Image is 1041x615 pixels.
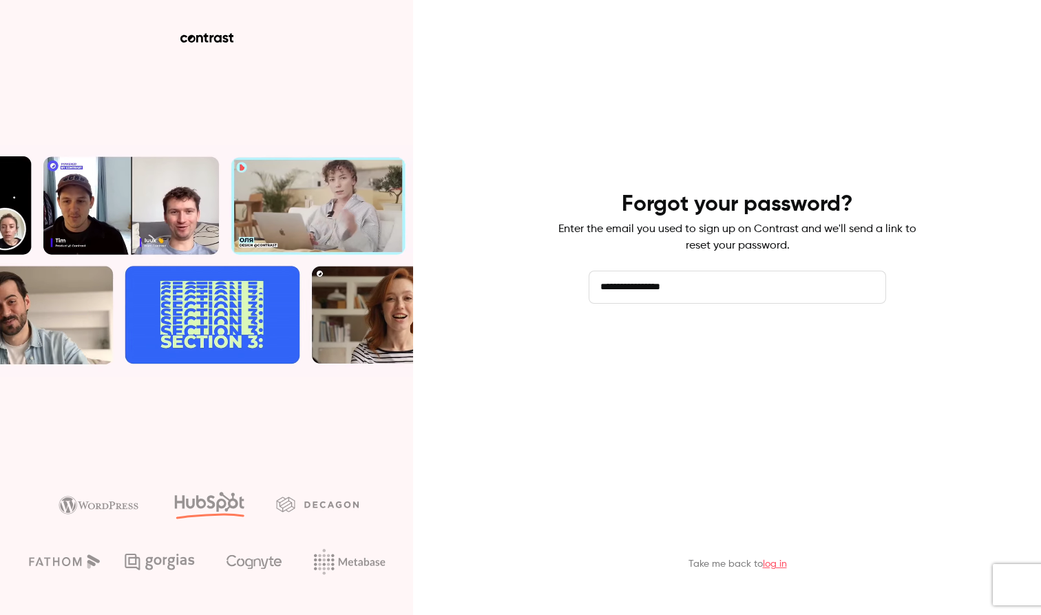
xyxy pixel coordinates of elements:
p: Take me back to [688,557,787,571]
button: Send reset email [589,326,886,359]
h4: Forgot your password? [622,191,853,218]
a: log in [763,559,787,569]
img: decagon [276,497,359,512]
p: Enter the email you used to sign up on Contrast and we'll send a link to reset your password. [558,221,916,254]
